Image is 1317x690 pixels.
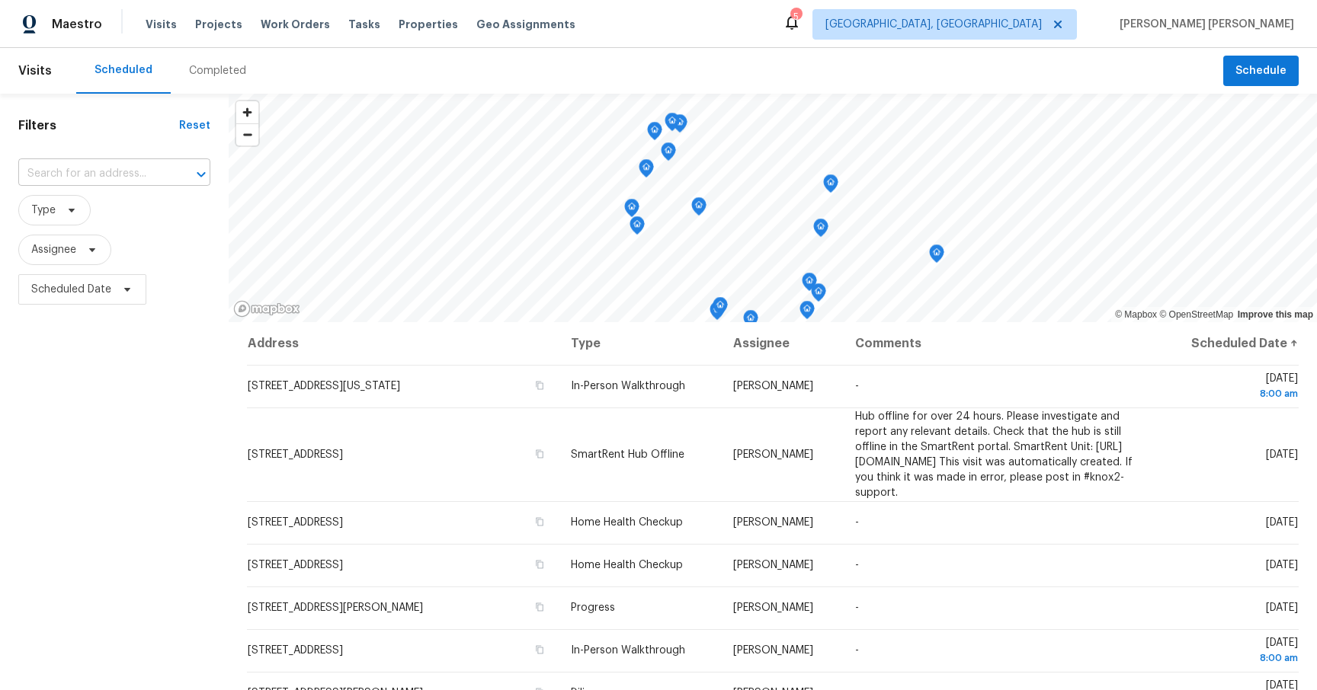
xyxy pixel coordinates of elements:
[571,602,615,613] span: Progress
[1114,17,1294,32] span: [PERSON_NAME] [PERSON_NAME]
[733,602,813,613] span: [PERSON_NAME]
[855,381,859,391] span: -
[647,122,662,145] div: Map marker
[248,449,343,460] span: [STREET_ADDRESS]
[1266,560,1298,570] span: [DATE]
[710,302,725,325] div: Map marker
[229,94,1317,322] canvas: Map
[713,297,728,321] div: Map marker
[823,174,838,198] div: Map marker
[1159,309,1233,320] a: OpenStreetMap
[247,322,559,365] th: Address
[855,602,859,613] span: -
[733,381,813,391] span: [PERSON_NAME]
[248,381,400,391] span: [STREET_ADDRESS][US_STATE]
[18,118,179,133] h1: Filters
[31,282,111,297] span: Scheduled Date
[533,447,546,461] button: Copy Address
[1158,322,1299,365] th: Scheduled Date ↑
[665,113,680,136] div: Map marker
[672,114,687,138] div: Map marker
[811,283,826,307] div: Map marker
[1223,56,1299,87] button: Schedule
[571,645,685,656] span: In-Person Walkthrough
[95,62,152,78] div: Scheduled
[825,17,1042,32] span: [GEOGRAPHIC_DATA], [GEOGRAPHIC_DATA]
[624,199,639,222] div: Map marker
[248,517,343,528] span: [STREET_ADDRESS]
[1266,517,1298,528] span: [DATE]
[1266,449,1298,460] span: [DATE]
[189,63,246,78] div: Completed
[195,17,242,32] span: Projects
[790,9,801,24] div: 5
[855,645,859,656] span: -
[733,517,813,528] span: [PERSON_NAME]
[179,118,210,133] div: Reset
[476,17,575,32] span: Geo Assignments
[348,19,380,30] span: Tasks
[1171,637,1298,666] span: [DATE]
[533,515,546,529] button: Copy Address
[639,159,654,183] div: Map marker
[52,17,102,32] span: Maestro
[855,560,859,570] span: -
[1171,650,1298,666] div: 8:00 am
[802,273,817,296] div: Map marker
[855,411,1133,498] span: Hub offline for over 24 hours. Please investigate and report any relevant details. Check that the...
[248,602,423,613] span: [STREET_ADDRESS][PERSON_NAME]
[733,645,813,656] span: [PERSON_NAME]
[813,219,828,242] div: Map marker
[559,322,721,365] th: Type
[843,322,1158,365] th: Comments
[533,557,546,571] button: Copy Address
[691,197,707,221] div: Map marker
[248,645,343,656] span: [STREET_ADDRESS]
[18,54,52,88] span: Visits
[1115,309,1157,320] a: Mapbox
[18,162,168,186] input: Search for an address...
[1266,602,1298,613] span: [DATE]
[248,560,343,570] span: [STREET_ADDRESS]
[929,244,944,268] div: Map marker
[31,242,76,257] span: Assignee
[1171,386,1298,401] div: 8:00 am
[1171,373,1298,401] span: [DATE]
[236,101,258,123] button: Zoom in
[855,517,859,528] span: -
[31,203,56,218] span: Type
[571,517,683,528] span: Home Health Checkup
[630,216,645,240] div: Map marker
[733,449,813,460] span: [PERSON_NAME]
[146,17,177,32] span: Visits
[733,560,813,570] span: [PERSON_NAME]
[571,381,685,391] span: In-Person Walkthrough
[1235,62,1287,81] span: Schedule
[1238,309,1313,320] a: Improve this map
[661,142,676,166] div: Map marker
[533,600,546,614] button: Copy Address
[533,379,546,392] button: Copy Address
[399,17,458,32] span: Properties
[233,300,300,318] a: Mapbox homepage
[533,643,546,656] button: Copy Address
[236,124,258,145] span: Zoom out
[743,310,758,334] div: Map marker
[261,17,330,32] span: Work Orders
[191,164,212,185] button: Open
[571,560,683,570] span: Home Health Checkup
[799,301,815,324] div: Map marker
[721,322,843,365] th: Assignee
[236,123,258,145] button: Zoom out
[571,449,684,460] span: SmartRent Hub Offline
